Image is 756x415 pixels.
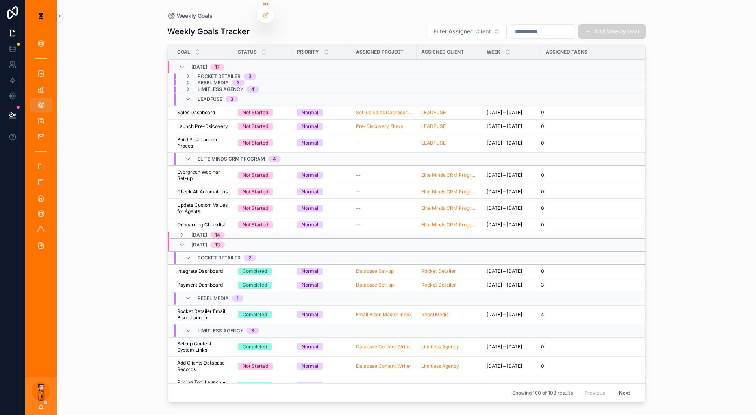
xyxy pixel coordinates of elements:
[487,311,522,318] span: [DATE] – [DATE]
[541,123,544,130] span: 0
[356,268,412,274] a: Database Set-up
[230,96,233,102] div: 3
[177,169,228,182] a: Evergreen Webinar Set-up
[302,311,318,318] div: Normal
[297,268,346,275] a: Normal
[302,123,318,130] div: Normal
[421,363,459,369] span: Limitless Agency
[243,268,267,275] div: Completed
[302,172,318,179] div: Normal
[421,311,449,318] span: Rebel Media
[541,172,544,178] span: 0
[541,109,636,116] a: 0
[177,268,223,274] span: Integrate Dashboard
[177,137,228,149] span: Build Post Launch Proces
[297,282,346,289] a: Normal
[487,172,536,178] a: [DATE] – [DATE]
[243,311,267,318] div: Completed
[421,189,477,195] a: Elite Minds CRM Program
[248,73,252,80] div: 3
[421,282,456,288] a: Rocket Detailer
[541,222,636,228] a: 0
[487,363,536,369] a: [DATE] – [DATE]
[578,24,646,39] button: Add Weekly Goal
[177,268,228,274] a: Integrate Dashboard
[541,344,636,350] a: 0
[421,205,477,211] a: Elite Minds CRM Program
[243,382,267,389] div: Completed
[487,140,536,146] a: [DATE] – [DATE]
[356,382,389,389] span: Quote Process
[177,222,225,228] span: Onboarding Checklist
[356,363,411,369] a: Database Content Writer
[356,382,412,389] a: Quote Process
[487,140,522,146] span: [DATE] – [DATE]
[541,123,636,130] a: 0
[487,189,522,195] span: [DATE] – [DATE]
[191,64,207,70] span: [DATE]
[434,28,491,35] span: Filter Assigned Client
[421,268,477,274] a: Rocket Detailer
[487,382,522,389] span: [DATE] – [DATE]
[421,140,477,146] a: LEADFUSE
[356,189,412,195] a: --
[297,343,346,350] a: Normal
[198,80,229,86] span: Rebel Media
[487,268,536,274] a: [DATE] – [DATE]
[35,9,47,22] img: App logo
[421,140,446,146] span: LEADFUSE
[487,49,500,55] span: Week
[243,363,268,370] div: Not Started
[251,328,254,334] div: 3
[541,189,544,195] span: 0
[302,109,318,116] div: Normal
[238,221,287,228] a: Not Started
[238,109,287,116] a: Not Started
[487,382,536,389] a: [DATE] – [DATE]
[297,172,346,179] a: Normal
[421,222,477,228] a: Elite Minds CRM Program
[177,341,228,353] span: Set-up Content System Links
[297,205,346,212] a: Normal
[541,140,636,146] a: 0
[356,123,412,130] a: Pre-Discovery Flows
[302,139,318,146] div: Normal
[541,268,636,274] a: 0
[356,123,403,130] a: Pre-Discovery Flows
[356,109,412,116] a: Set-up Sales Dashboard in [GEOGRAPHIC_DATA]
[243,139,268,146] div: Not Started
[167,12,213,20] a: Weekly Goals
[541,268,544,274] span: 0
[421,172,477,178] a: Elite Minds CRM Program
[487,222,536,228] a: [DATE] – [DATE]
[177,379,228,392] a: Pricing Tool Launch + Monitor
[421,268,456,274] a: Rocket Detailer
[421,363,477,369] a: Limitless Agency
[421,123,446,130] span: LEADFUSE
[238,205,287,212] a: Not Started
[243,221,268,228] div: Not Started
[238,343,287,350] a: Completed
[356,49,404,55] span: Assigned Project
[421,49,464,55] span: Assigned Client
[487,172,522,178] span: [DATE] – [DATE]
[297,123,346,130] a: Normal
[177,360,228,372] a: Add Clients Database Records
[487,311,536,318] a: [DATE] – [DATE]
[421,344,459,350] a: Limitless Agency
[356,205,412,211] a: --
[541,189,636,195] a: 0
[421,109,477,116] a: LEADFUSE
[541,205,544,211] span: 0
[487,123,522,130] span: [DATE] – [DATE]
[302,188,318,195] div: Normal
